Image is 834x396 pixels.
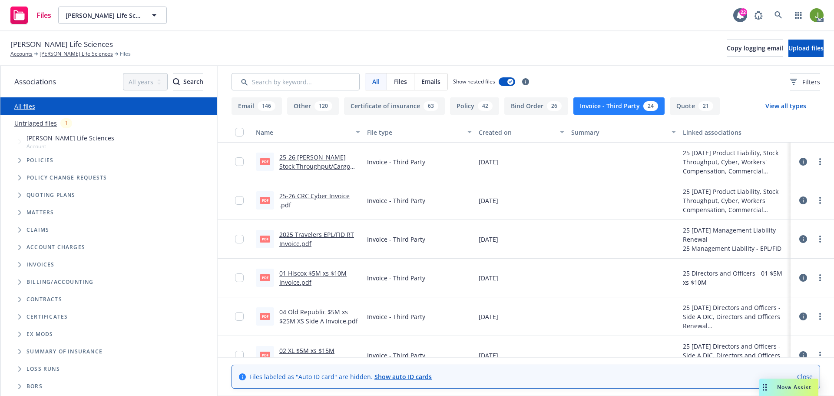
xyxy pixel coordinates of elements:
div: 26 [547,101,562,111]
span: [PERSON_NAME] Life Sciences [10,39,113,50]
div: File type [367,128,462,137]
a: Files [7,3,55,27]
span: Filters [790,77,820,87]
span: pdf [260,236,270,242]
span: Files [394,77,407,86]
span: Emails [421,77,440,86]
div: 63 [424,101,438,111]
span: Files labeled as "Auto ID card" are hidden. [249,372,432,381]
a: more [815,195,825,206]
span: Claims [26,227,49,233]
button: File type [364,122,475,143]
a: Show auto ID cards [374,373,432,381]
span: [DATE] [479,351,498,360]
div: 25 Directors and Officers - 01 $5M xs $10M [683,269,787,287]
div: 24 [643,101,658,111]
span: All [372,77,380,86]
div: Tree Example [0,132,217,273]
span: Account charges [26,245,85,250]
div: 1 [60,118,72,128]
div: 21 [698,101,713,111]
a: 2025 Travelers EPL/FID RT Invoice.pdf [279,230,354,248]
input: Toggle Row Selected [235,235,244,243]
div: Drag to move [759,379,770,396]
div: 120 [314,101,332,111]
a: 25-26 CRC Cyber Invoice .pdf [279,192,350,209]
button: Certificate of insurance [344,97,445,115]
input: Toggle Row Selected [235,312,244,321]
span: Invoices [26,262,55,267]
span: Invoice - Third Party [367,196,425,205]
input: Toggle Row Selected [235,157,244,166]
button: Quote [670,97,720,115]
span: pdf [260,158,270,165]
input: Search by keyword... [232,73,360,90]
button: Upload files [788,40,824,57]
span: Loss Runs [26,366,60,372]
span: Matters [26,210,54,215]
a: more [815,273,825,283]
div: Name [256,128,351,137]
input: Toggle Row Selected [235,196,244,205]
div: 22 [739,8,747,16]
span: Ex Mods [26,332,53,337]
span: Invoice - Third Party [367,312,425,321]
div: 25 [DATE] Directors and Officers - Side A DIC, Directors and Officers Renewal [683,342,787,369]
span: [DATE] [479,273,498,283]
div: Linked associations [683,128,787,137]
span: Summary of insurance [26,349,103,354]
button: Name [252,122,364,143]
span: Copy logging email [727,44,783,52]
a: 04 Old Republic $5M xs $25M XS Side A Invoice.pdf [279,308,358,325]
a: more [815,350,825,360]
a: more [815,311,825,322]
div: Search [173,73,203,90]
span: Nova Assist [777,383,811,391]
a: Switch app [790,7,807,24]
a: Report a Bug [750,7,767,24]
a: Close [797,372,813,381]
span: Show nested files [453,78,495,85]
a: more [815,156,825,167]
div: 146 [258,101,275,111]
button: Bind Order [504,97,568,115]
div: 42 [478,101,493,111]
span: pdf [260,197,270,203]
span: Account [26,143,114,150]
button: Filters [790,73,820,90]
a: Accounts [10,50,33,58]
a: 02 XL $5M xs $15M Invoice.pdf [279,346,334,364]
span: Quoting plans [26,193,76,198]
a: Untriaged files [14,119,57,128]
div: 25 [DATE] Directors and Officers - Side A DIC, Directors and Officers Renewal [683,303,787,330]
span: pdf [260,274,270,281]
button: Nova Assist [759,379,818,396]
span: [DATE] [479,312,498,321]
input: Toggle Row Selected [235,351,244,359]
button: Email [232,97,282,115]
input: Toggle Row Selected [235,273,244,282]
span: BORs [26,384,43,389]
button: Other [287,97,339,115]
span: Invoice - Third Party [367,273,425,283]
button: Created on [475,122,568,143]
span: pdf [260,313,270,319]
button: Linked associations [679,122,791,143]
button: View all types [751,97,820,115]
span: Policy change requests [26,175,107,180]
span: Files [36,12,51,19]
button: [PERSON_NAME] Life Sciences [58,7,167,24]
span: Upload files [788,44,824,52]
a: [PERSON_NAME] Life Sciences [40,50,113,58]
button: Invoice - Third Party [573,97,665,115]
div: Summary [571,128,666,137]
span: Invoice - Third Party [367,351,425,360]
span: Invoice - Third Party [367,235,425,244]
span: [PERSON_NAME] Life Sciences [26,133,114,143]
div: Folder Tree Example [0,273,217,395]
span: Certificates [26,314,68,319]
span: [DATE] [479,157,498,166]
span: Associations [14,76,56,87]
div: 25 [DATE] Product Liability, Stock Throughput, Cyber, Workers' Compensation, Commercial Package R... [683,187,787,214]
a: more [815,234,825,244]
